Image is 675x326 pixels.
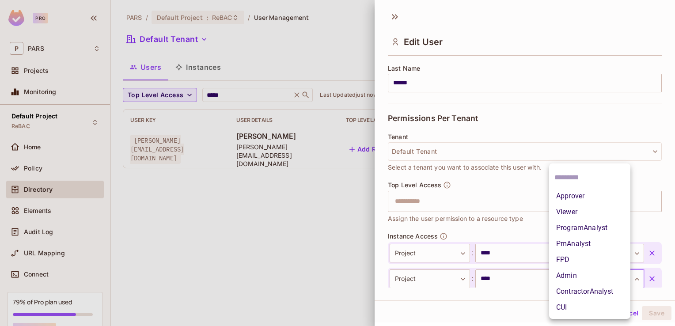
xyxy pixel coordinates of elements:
[549,236,630,252] li: PmAnalyst
[549,268,630,284] li: Admin
[549,204,630,220] li: Viewer
[549,188,630,204] li: Approver
[549,284,630,299] li: ContractorAnalyst
[549,299,630,315] li: CUI
[549,252,630,268] li: FPD
[549,220,630,236] li: ProgramAnalyst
